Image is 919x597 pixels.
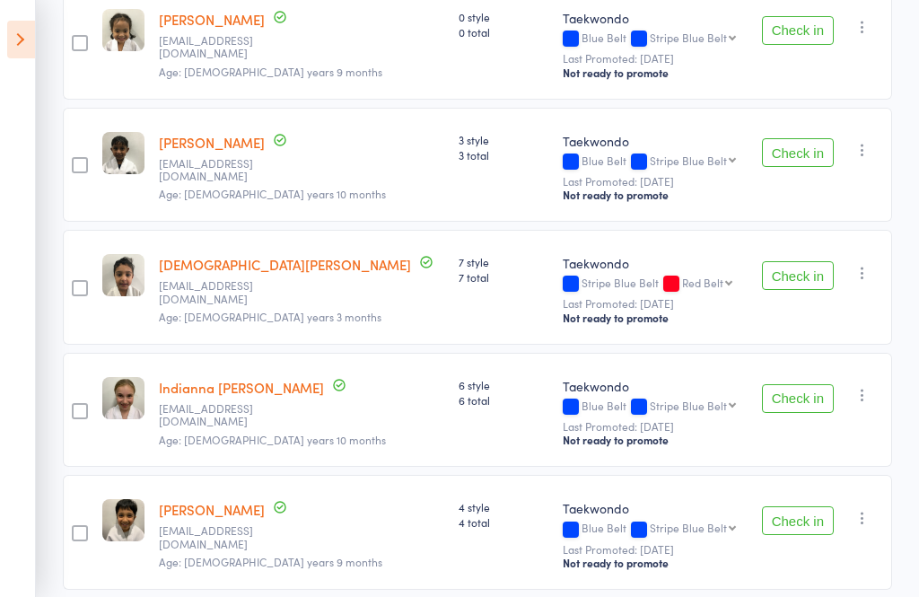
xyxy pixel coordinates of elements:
span: 4 total [459,514,548,530]
span: 7 total [459,269,548,285]
small: leahmchugh81@gmail.com [159,402,276,428]
div: Not ready to promote [563,311,742,325]
a: [PERSON_NAME] [159,10,265,29]
span: Age: [DEMOGRAPHIC_DATA] years 3 months [159,309,381,324]
span: 7 style [459,254,548,269]
button: Check in [762,16,834,45]
span: Age: [DEMOGRAPHIC_DATA] years 10 months [159,432,386,447]
span: Age: [DEMOGRAPHIC_DATA] years 9 months [159,64,382,79]
div: Taekwondo [563,377,742,395]
div: Not ready to promote [563,188,742,202]
img: image1691474191.png [102,499,144,541]
small: mandeepbsidhu@hotmail.com [159,279,276,305]
div: Taekwondo [563,9,742,27]
small: Last Promoted: [DATE] [563,297,742,310]
span: 6 style [459,377,548,392]
div: Stripe Blue Belt [650,399,727,411]
div: Blue Belt [563,31,742,47]
div: Taekwondo [563,132,742,150]
small: jaythepulsarboy@gmail.com [159,157,276,183]
small: Last Promoted: [DATE] [563,175,742,188]
a: Indianna [PERSON_NAME] [159,378,324,397]
img: image1715756642.png [102,377,144,419]
div: Blue Belt [563,522,742,537]
div: Not ready to promote [563,556,742,570]
button: Check in [762,384,834,413]
a: [DEMOGRAPHIC_DATA][PERSON_NAME] [159,255,411,274]
span: Age: [DEMOGRAPHIC_DATA] years 10 months [159,186,386,201]
span: 6 total [459,392,548,408]
span: 4 style [459,499,548,514]
div: Red Belt [682,277,723,288]
span: 0 style [459,9,548,24]
div: Stripe Blue Belt [650,31,727,43]
img: image1651730292.png [102,132,144,174]
span: 3 total [459,147,548,162]
a: [PERSON_NAME] [159,500,265,519]
small: Last Promoted: [DATE] [563,52,742,65]
div: Not ready to promote [563,66,742,80]
span: 3 style [459,132,548,147]
span: Age: [DEMOGRAPHIC_DATA] years 9 months [159,554,382,569]
small: gladysjoy_villanueva@yahoo.com.au [159,34,276,60]
div: Not ready to promote [563,433,742,447]
small: deepthiranjith56@gmail.com [159,524,276,550]
span: 0 total [459,24,548,40]
div: Blue Belt [563,154,742,170]
img: image1621636163.png [102,254,144,296]
button: Check in [762,138,834,167]
button: Check in [762,506,834,535]
small: Last Promoted: [DATE] [563,543,742,556]
small: Last Promoted: [DATE] [563,420,742,433]
div: Stripe Blue Belt [650,154,727,166]
img: image1644614737.png [102,9,144,51]
div: Stripe Blue Belt [650,522,727,533]
div: Stripe Blue Belt [563,277,742,292]
div: Taekwondo [563,499,742,517]
button: Check in [762,261,834,290]
div: Taekwondo [563,254,742,272]
div: Blue Belt [563,399,742,415]
a: [PERSON_NAME] [159,133,265,152]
